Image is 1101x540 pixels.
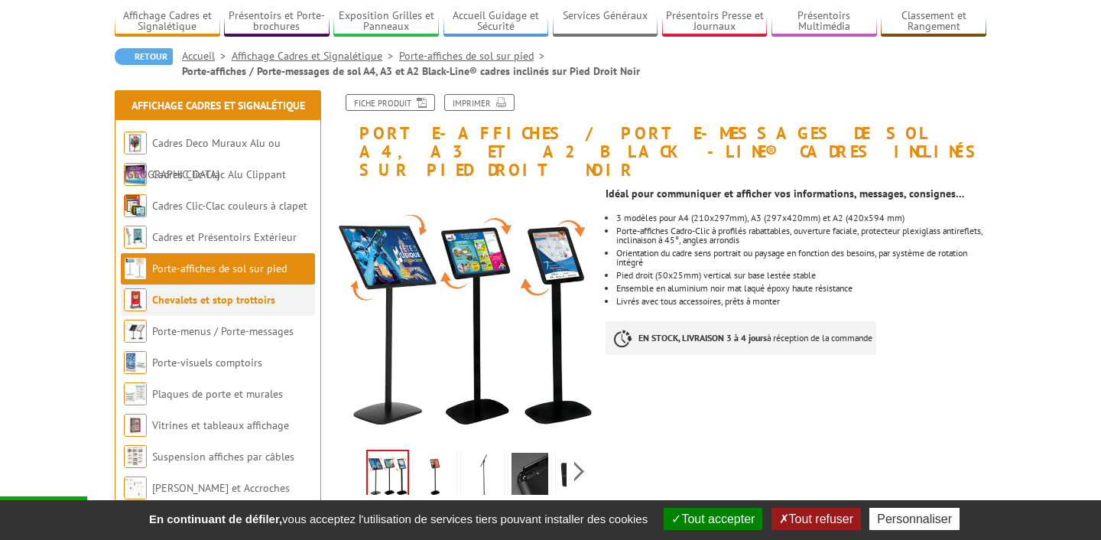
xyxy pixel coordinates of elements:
[616,271,986,280] li: Pied droit (50x25mm) vertical sur base lestée stable
[662,9,768,34] a: Présentoirs Presse et Journaux
[115,48,173,65] a: Retour
[616,213,986,223] div: 3 modèles pour A4 (210x297mm), A3 (297x420mm) et A2 (420x594 mm)
[664,508,762,530] button: Tout accepter
[512,453,548,500] img: 214002nr_ouvert.jpg
[124,351,147,374] img: Porte-visuels comptoirs
[132,99,305,112] a: Affichage Cadres et Signalétique
[224,9,330,34] a: Présentoirs et Porte-brochures
[443,9,549,34] a: Accueil Guidage et Sécurité
[182,49,232,63] a: Accueil
[606,187,964,200] strong: Idéal pour communiquer et afficher vos informations, messages, consignes…
[771,9,877,34] a: Présentoirs Multimédia
[124,136,281,181] a: Cadres Deco Muraux Alu ou [GEOGRAPHIC_DATA]
[152,418,289,432] a: Vitrines et tableaux affichage
[572,459,586,484] span: Next
[399,49,550,63] a: Porte-affiches de sol sur pied
[616,226,986,245] li: Porte-affiches Cadro-Clic à profilés rabattables, ouverture faciale, protecteur plexiglass antire...
[124,132,147,155] img: Cadres Deco Muraux Alu ou Bois
[444,94,515,111] a: Imprimer
[638,332,767,343] strong: EN STOCK, LIVRAISON 3 à 4 jours
[124,481,290,526] a: [PERSON_NAME] et Accroches tableaux
[152,168,286,181] a: Cadres Clic-Clac Alu Clippant
[124,194,147,217] img: Cadres Clic-Clac couleurs à clapet
[616,284,986,293] li: Ensemble en aluminium noir mat laqué époxy haute résistance
[152,262,287,275] a: Porte-affiches de sol sur pied
[616,249,986,267] li: Orientation du cadre sens portrait ou paysage en fonction des besoins, par système de rotation in...
[771,508,861,530] button: Tout refuser
[124,288,147,311] img: Chevalets et stop trottoirs
[606,321,876,355] p: à réception de la commande
[124,226,147,249] img: Cadres et Présentoirs Extérieur
[616,297,986,306] li: Livrés avec tous accessoires, prêts à monter
[152,230,297,244] a: Cadres et Présentoirs Extérieur
[368,451,408,499] img: 214002nr_214003nr_214902nr.jpg
[152,356,262,369] a: Porte-visuels comptoirs
[124,445,147,468] img: Suspension affiches par câbles
[869,508,960,530] button: Personnaliser (fenêtre modale)
[881,9,986,34] a: Classement et Rangement
[124,320,147,343] img: Porte-menus / Porte-messages
[182,63,640,79] li: Porte-affiches / Porte-messages de sol A4, A3 et A2 Black-Line® cadres inclinés sur Pied Droit Noir
[417,453,453,500] img: 214003nr_porte-messages_a3_cadro-clic_portrait_paysage_incline_noir_mokup.jpg
[346,94,435,111] a: Fiche produit
[232,49,399,63] a: Affichage Cadres et Signalétique
[152,199,307,213] a: Cadres Clic-Clac couleurs à clapet
[152,324,294,338] a: Porte-menus / Porte-messages
[559,453,596,500] img: 214002nr_dos.jpg
[152,450,294,464] a: Suspension affiches par câbles
[336,187,594,445] img: 214002nr_214003nr_214902nr.jpg
[152,293,275,307] a: Chevalets et stop trottoirs
[464,453,501,500] img: 214002nr_profil.jpg
[124,477,147,499] img: Cimaises et Accroches tableaux
[553,9,658,34] a: Services Généraux
[325,94,998,180] h1: Porte-affiches / Porte-messages de sol A4, A3 et A2 Black-Line® cadres inclinés sur Pied Droit Noir
[333,9,439,34] a: Exposition Grilles et Panneaux
[124,382,147,405] img: Plaques de porte et murales
[115,9,220,34] a: Affichage Cadres et Signalétique
[124,414,147,437] img: Vitrines et tableaux affichage
[124,257,147,280] img: Porte-affiches de sol sur pied
[141,512,655,525] span: vous acceptez l'utilisation de services tiers pouvant installer des cookies
[149,512,282,525] strong: En continuant de défiler,
[152,387,283,401] a: Plaques de porte et murales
